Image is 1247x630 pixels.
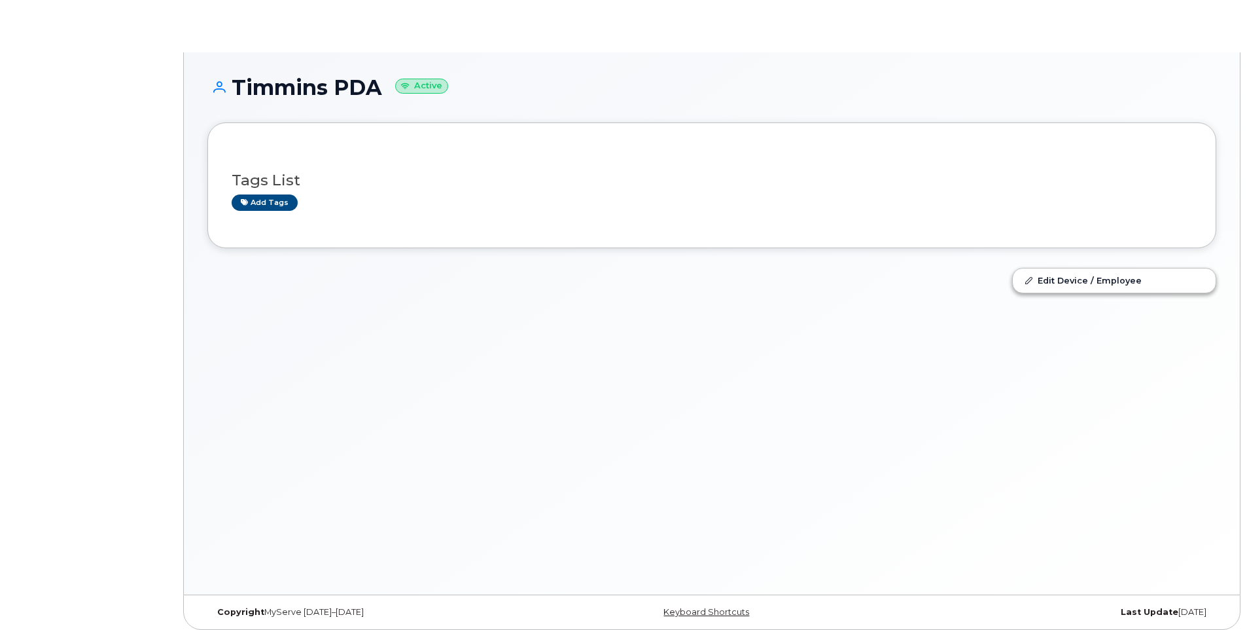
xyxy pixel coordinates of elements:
small: Active [395,79,448,94]
strong: Last Update [1121,607,1178,617]
strong: Copyright [217,607,264,617]
div: MyServe [DATE]–[DATE] [207,607,544,618]
div: [DATE] [880,607,1216,618]
h1: Timmins PDA [207,76,1216,99]
a: Add tags [232,195,298,211]
h3: Tags List [232,172,1192,189]
a: Keyboard Shortcuts [663,607,749,617]
a: Edit Device / Employee [1013,269,1216,292]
